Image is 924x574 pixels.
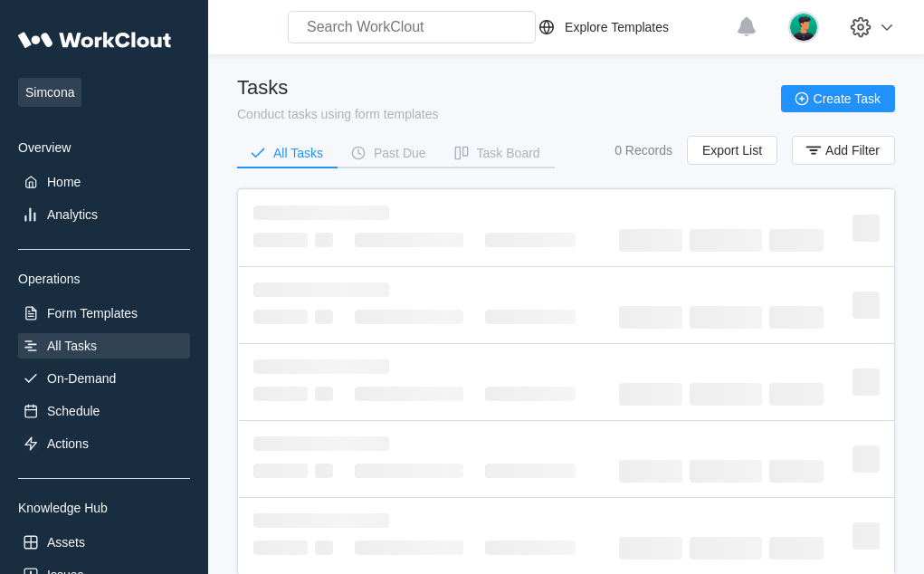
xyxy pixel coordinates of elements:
span: ‌ [619,383,682,406]
span: ‌ [315,464,333,478]
span: ‌ [690,537,762,560]
button: All Tasks [237,139,338,167]
span: Create Task [814,92,881,105]
span: ‌ [315,310,333,324]
button: Past Due [338,139,441,167]
div: 0 Records [614,143,672,158]
span: Add Filter [825,144,880,157]
span: ‌ [619,306,682,329]
div: Explore Templates [565,20,669,34]
div: Tasks [237,76,439,100]
span: ‌ [619,460,682,483]
span: ‌ [769,383,824,406]
button: Export List [687,136,777,165]
span: ‌ [253,541,308,555]
span: Simcona [18,78,81,107]
div: Actions [47,436,89,451]
span: ‌ [253,436,389,451]
div: All Tasks [273,147,323,159]
span: ‌ [485,310,576,324]
span: ‌ [355,541,463,555]
span: ‌ [769,229,824,252]
img: user.png [788,12,819,43]
div: Home [47,175,81,189]
a: Assets [18,530,190,555]
div: Knowledge Hub [18,501,190,515]
a: Explore Templates [536,16,727,38]
span: ‌ [355,310,463,324]
span: ‌ [253,513,389,528]
span: ‌ [485,541,576,555]
div: Past Due [374,147,426,159]
span: ‌ [690,306,762,329]
span: Export List [702,144,762,157]
a: Schedule [18,398,190,424]
span: ‌ [769,306,824,329]
span: ‌ [355,233,463,247]
div: Operations [18,272,190,286]
span: ‌ [253,233,308,247]
div: Overview [18,140,190,155]
span: ‌ [853,368,880,396]
span: ‌ [853,445,880,473]
span: ‌ [853,522,880,550]
span: ‌ [253,387,308,401]
a: On-Demand [18,366,190,391]
span: ‌ [853,292,880,319]
div: Conduct tasks using form templates [237,107,439,121]
span: ‌ [315,541,333,555]
div: Analytics [47,207,98,222]
span: ‌ [769,537,824,560]
span: ‌ [485,387,576,401]
span: ‌ [253,464,308,478]
div: Form Templates [47,306,138,320]
span: ‌ [253,310,308,324]
div: All Tasks [47,339,97,353]
span: ‌ [853,215,880,242]
button: Task Board [441,139,555,167]
a: Home [18,169,190,195]
button: Add Filter [792,136,895,165]
span: ‌ [253,206,389,220]
span: ‌ [619,229,682,252]
span: ‌ [355,464,463,478]
span: ‌ [619,537,682,560]
span: ‌ [690,460,762,483]
a: Form Templates [18,301,190,326]
span: ‌ [485,233,576,247]
input: Search WorkClout [288,11,536,43]
div: Task Board [477,147,540,159]
span: ‌ [253,282,389,297]
a: All Tasks [18,333,190,359]
div: On-Demand [47,371,116,386]
a: Analytics [18,202,190,227]
span: ‌ [355,387,463,401]
span: ‌ [690,229,762,252]
span: ‌ [253,359,389,374]
span: ‌ [315,387,333,401]
span: ‌ [485,464,576,478]
div: Schedule [47,404,100,418]
a: Actions [18,431,190,456]
span: ‌ [315,233,333,247]
button: Create Task [781,85,895,112]
span: ‌ [769,460,824,483]
span: ‌ [690,383,762,406]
